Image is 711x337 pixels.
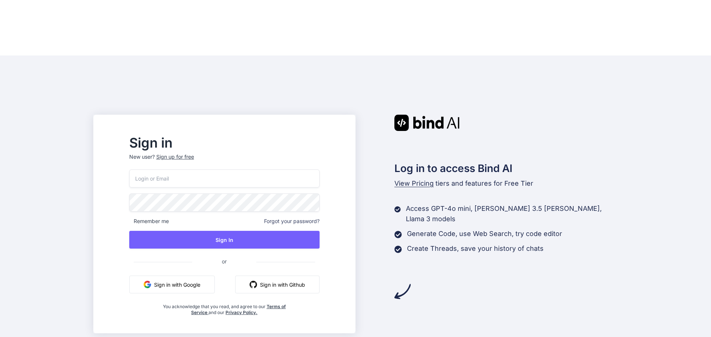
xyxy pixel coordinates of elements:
[156,153,194,161] div: Sign up for free
[264,218,320,225] span: Forgot your password?
[235,276,320,293] button: Sign in with Github
[161,299,288,316] div: You acknowledge that you read, and agree to our and our
[144,281,151,288] img: google
[129,218,169,225] span: Remember me
[407,243,544,254] p: Create Threads, save your history of chats
[394,161,618,176] h2: Log in to access Bind AI
[129,153,320,169] p: New user?
[407,229,562,239] p: Generate Code, use Web Search, try code editor
[129,169,320,188] input: Login or Email
[129,276,215,293] button: Sign in with Google
[129,231,320,249] button: Sign In
[129,137,320,149] h2: Sign in
[394,178,618,189] p: tiers and features for Free Tier
[250,281,257,288] img: github
[394,179,434,187] span: View Pricing
[191,304,286,315] a: Terms of Service
[406,203,618,224] p: Access GPT-4o mini, [PERSON_NAME] 3.5 [PERSON_NAME], Llama 3 models
[394,115,460,131] img: Bind AI logo
[226,310,257,315] a: Privacy Policy.
[192,252,256,270] span: or
[394,283,411,300] img: arrow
